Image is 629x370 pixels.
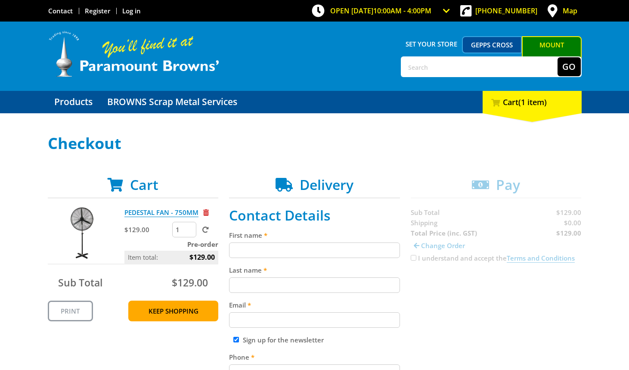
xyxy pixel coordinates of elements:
input: Please enter your first name. [229,243,400,258]
label: First name [229,230,400,240]
a: Remove from cart [203,208,209,217]
span: (1 item) [518,97,547,107]
span: Set your store [401,36,462,52]
a: Go to the Contact page [48,6,73,15]
a: Go to the Products page [48,91,99,113]
p: Item total: [124,251,218,264]
label: Email [229,300,400,310]
p: Pre-order [124,239,218,249]
a: Log in [122,6,141,15]
img: PEDESTAL FAN - 750MM [56,207,108,259]
span: Delivery [300,175,353,194]
div: Cart [483,91,582,113]
h1: Checkout [48,135,582,152]
label: Sign up for the newsletter [243,336,324,344]
label: Phone [229,352,400,362]
span: Cart [130,175,158,194]
span: 10:00am - 4:00pm [373,6,431,16]
input: Please enter your last name. [229,277,400,293]
a: Gepps Cross [462,36,522,53]
a: PEDESTAL FAN - 750MM [124,208,198,217]
input: Search [402,57,558,76]
a: Go to the BROWNS Scrap Metal Services page [101,91,244,113]
h2: Contact Details [229,207,400,224]
label: Last name [229,265,400,275]
button: Go [558,57,581,76]
span: $129.00 [172,276,208,289]
a: Keep Shopping [128,301,218,321]
a: Mount [PERSON_NAME] [522,36,582,69]
span: OPEN [DATE] [330,6,431,16]
img: Paramount Browns' [48,30,220,78]
a: Go to the registration page [85,6,110,15]
span: Sub Total [58,276,102,289]
a: Print [48,301,93,321]
input: Please enter your email address. [229,312,400,328]
p: $129.00 [124,224,170,235]
span: $129.00 [189,251,215,264]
